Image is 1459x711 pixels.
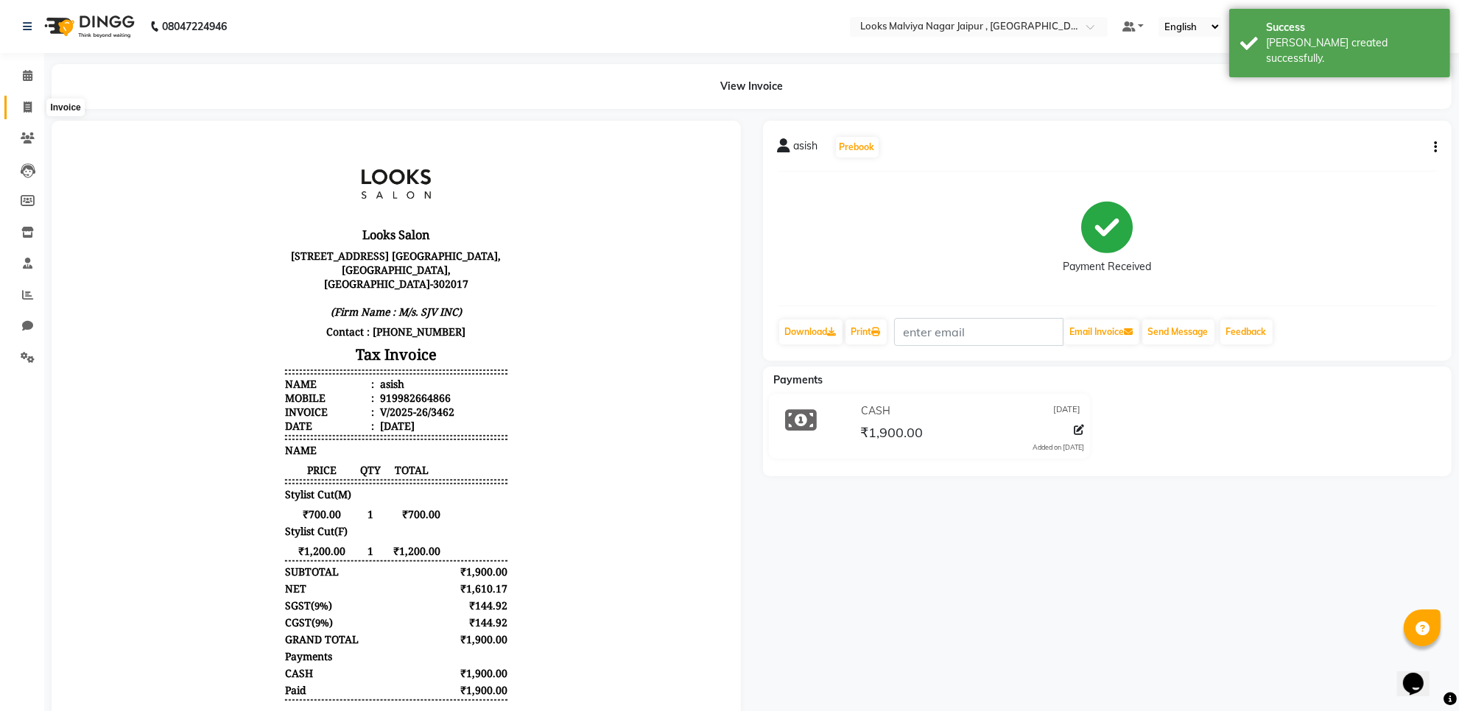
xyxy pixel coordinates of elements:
[219,283,308,297] div: Date
[219,446,240,460] div: NET
[248,464,262,477] span: 9%
[219,88,441,110] h3: Looks Salon
[384,480,442,494] div: ₹144.92
[305,241,308,255] span: :
[46,99,84,116] div: Invoice
[162,6,227,47] b: 08047224946
[1266,20,1439,35] div: Success
[219,110,441,186] p: [STREET_ADDRESS] [GEOGRAPHIC_DATA], [GEOGRAPHIC_DATA], [GEOGRAPHIC_DATA]-302017
[1063,260,1151,275] div: Payment Received
[219,514,266,528] div: Payments
[860,424,923,445] span: ₹1,900.00
[264,169,395,183] i: (Firm Name : M/s. SJV INC)
[219,531,247,545] span: CASH
[305,255,308,269] span: :
[794,138,818,159] span: asish
[219,389,281,403] span: Stylist Cut(F)
[219,497,292,511] div: GRAND TOTAL
[384,446,442,460] div: ₹1,610.17
[311,241,338,255] div: asish
[384,497,442,511] div: ₹1,900.00
[219,352,285,366] span: Stylist Cut(M)
[219,463,266,477] div: ( )
[219,480,267,494] div: ( )
[836,137,879,158] button: Prebook
[219,548,240,562] div: Paid
[219,480,245,494] span: CGST
[384,429,442,443] div: ₹1,900.00
[275,12,385,85] img: file_1682267726578.jpg
[1064,319,1139,344] button: Email Invoice
[1053,403,1080,419] span: [DATE]
[894,318,1064,346] input: enter email
[305,283,308,297] span: :
[317,328,375,342] span: TOTAL
[219,255,308,269] div: Mobile
[219,308,250,322] span: NAME
[1266,35,1439,66] div: Bill created successfully.
[219,206,441,232] h3: Tax Invoice
[249,481,263,494] span: 9%
[219,186,441,206] p: Contact : [PHONE_NUMBER]
[384,548,442,562] div: ₹1,900.00
[219,241,308,255] div: Name
[774,373,823,386] span: Payments
[219,463,245,477] span: SGST
[1033,442,1084,453] div: Added on [DATE]
[219,574,441,616] p: Thank You!!! We Look Forward To Your Next Visit, Now Shop Your favorite Home Care Products at [UR...
[1142,319,1214,344] button: Send Message
[384,463,442,477] div: ₹144.92
[1397,652,1444,696] iframe: chat widget
[845,319,887,344] a: Print
[219,429,273,443] div: SUBTOTAL
[38,6,138,47] img: logo
[52,64,1452,109] div: View Invoice
[1220,319,1273,344] a: Feedback
[311,283,348,297] div: [DATE]
[292,328,317,342] span: QTY
[292,372,317,386] span: 1
[861,403,890,419] span: CASH
[317,408,375,422] span: ₹1,200.00
[779,319,843,344] a: Download
[311,269,388,283] div: V/2025-26/3462
[219,328,292,342] span: PRICE
[219,408,292,422] span: ₹1,200.00
[317,372,375,386] span: ₹700.00
[292,408,317,422] span: 1
[219,372,292,386] span: ₹700.00
[219,269,308,283] div: Invoice
[384,531,442,545] div: ₹1,900.00
[305,269,308,283] span: :
[311,255,384,269] div: 919982664866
